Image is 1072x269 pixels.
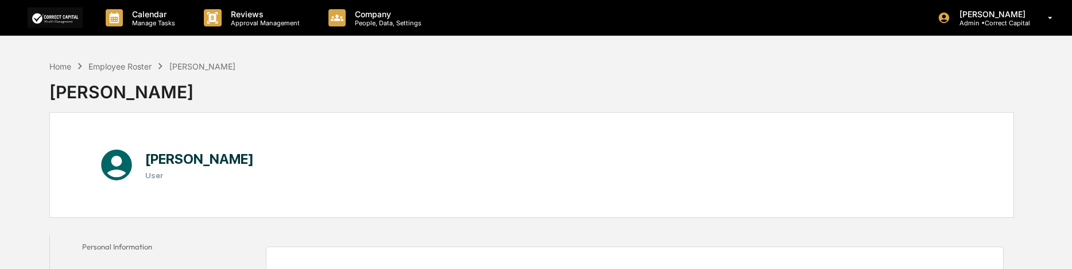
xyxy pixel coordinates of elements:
p: Approval Management [222,19,305,27]
p: Admin • Correct Capital [950,19,1031,27]
div: [PERSON_NAME] [169,62,235,71]
p: Reviews [222,9,305,19]
img: logo [28,7,83,28]
div: Employee Roster [88,62,152,71]
p: [PERSON_NAME] [950,9,1031,19]
p: Calendar [123,9,181,19]
h3: User [145,171,254,180]
h1: [PERSON_NAME] [145,151,254,167]
iframe: Open customer support [1035,231,1066,262]
p: Company [346,9,427,19]
div: Home [49,62,71,71]
div: [PERSON_NAME] [49,72,235,102]
p: People, Data, Settings [346,19,427,27]
p: Manage Tasks [123,19,181,27]
button: Personal Information [50,235,184,263]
